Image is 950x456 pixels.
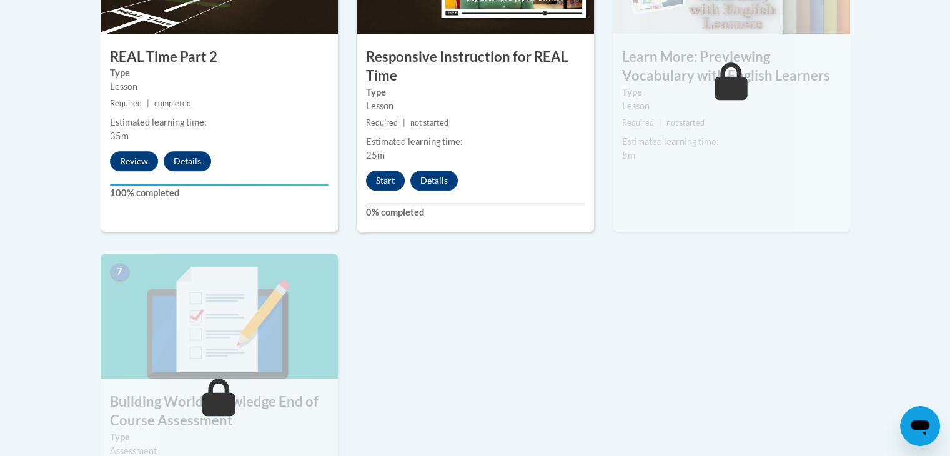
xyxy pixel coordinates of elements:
[366,171,405,191] button: Start
[154,99,191,108] span: completed
[110,99,142,108] span: Required
[101,47,338,67] h3: REAL Time Part 2
[410,118,448,127] span: not started
[366,206,585,219] label: 0% completed
[622,99,841,113] div: Lesson
[366,118,398,127] span: Required
[110,116,329,129] div: Estimated learning time:
[101,254,338,379] img: Course Image
[900,406,940,446] iframe: Button to launch messaging window
[110,184,329,186] div: Your progress
[410,171,458,191] button: Details
[110,186,329,200] label: 100% completed
[366,135,585,149] div: Estimated learning time:
[622,118,654,127] span: Required
[659,118,661,127] span: |
[110,430,329,444] label: Type
[366,99,585,113] div: Lesson
[110,131,129,141] span: 35m
[110,263,130,282] span: 7
[357,47,594,86] h3: Responsive Instruction for REAL Time
[164,151,211,171] button: Details
[101,392,338,431] h3: Building World Knowledge End of Course Assessment
[622,150,635,161] span: 5m
[366,150,385,161] span: 25m
[622,135,841,149] div: Estimated learning time:
[110,151,158,171] button: Review
[403,118,405,127] span: |
[622,86,841,99] label: Type
[110,80,329,94] div: Lesson
[110,66,329,80] label: Type
[366,86,585,99] label: Type
[666,118,705,127] span: not started
[147,99,149,108] span: |
[613,47,850,86] h3: Learn More: Previewing Vocabulary with English Learners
